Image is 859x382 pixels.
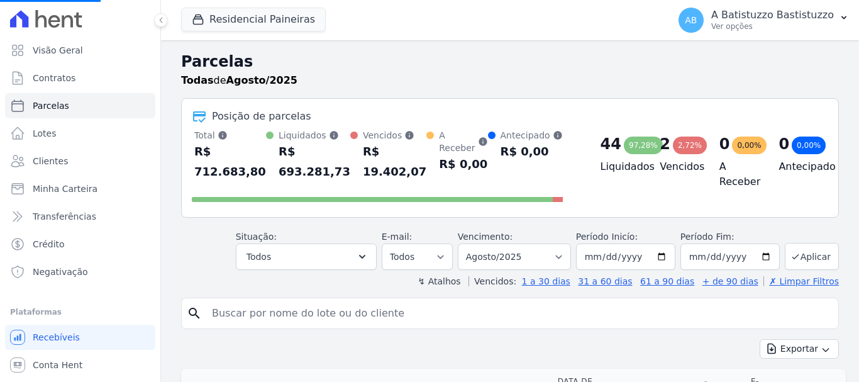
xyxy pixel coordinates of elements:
span: Conta Hent [33,359,82,371]
p: Ver opções [711,21,834,31]
div: R$ 712.683,80 [194,142,266,182]
div: 0,00% [732,137,766,154]
div: 44 [601,134,621,154]
a: Recebíveis [5,325,155,350]
button: AB A Batistuzzo Bastistuzzo Ver opções [668,3,859,38]
span: Visão Geral [33,44,83,57]
h4: Liquidados [601,159,640,174]
a: 61 a 90 dias [640,276,694,286]
h4: Vencidos [660,159,699,174]
label: Vencidos: [468,276,516,286]
span: Negativação [33,266,88,278]
div: 97,28% [624,137,663,154]
div: Plataformas [10,305,150,320]
a: 1 a 30 dias [522,276,570,286]
label: Situação: [236,232,277,242]
a: Conta Hent [5,352,155,378]
a: Transferências [5,204,155,229]
span: Recebíveis [33,331,80,344]
div: R$ 0,00 [439,154,487,174]
div: Liquidados [279,129,350,142]
span: Lotes [33,127,57,140]
div: 2 [660,134,670,154]
label: E-mail: [382,232,413,242]
h2: Parcelas [181,50,839,73]
a: ✗ Limpar Filtros [763,276,839,286]
button: Aplicar [785,243,839,270]
h4: A Receber [719,159,759,189]
a: Visão Geral [5,38,155,63]
div: 0 [719,134,730,154]
div: 2,72% [673,137,707,154]
div: Antecipado [501,129,563,142]
input: Buscar por nome do lote ou do cliente [204,301,833,326]
span: AB [685,16,697,25]
a: Parcelas [5,93,155,118]
button: Residencial Paineiras [181,8,326,31]
a: + de 90 dias [702,276,758,286]
label: Período Fim: [680,230,780,244]
div: A Receber [439,129,487,154]
a: Lotes [5,121,155,146]
span: Clientes [33,155,68,167]
div: Total [194,129,266,142]
button: Todos [236,244,377,270]
div: 0,00% [792,137,826,154]
a: Clientes [5,149,155,174]
span: Parcelas [33,99,69,112]
div: Vencidos [363,129,426,142]
span: Crédito [33,238,65,250]
span: Todos [247,249,271,264]
label: ↯ Atalhos [418,276,460,286]
label: Período Inicío: [576,232,638,242]
div: 0 [779,134,789,154]
span: Minha Carteira [33,183,97,195]
a: Contratos [5,65,155,91]
div: Posição de parcelas [212,109,311,124]
div: R$ 0,00 [501,142,563,162]
i: search [187,306,202,321]
span: Contratos [33,72,75,84]
a: 31 a 60 dias [578,276,632,286]
a: Crédito [5,232,155,257]
p: A Batistuzzo Bastistuzzo [711,9,834,21]
span: Transferências [33,210,96,223]
strong: Todas [181,74,214,86]
p: de [181,73,297,88]
h4: Antecipado [779,159,818,174]
div: R$ 19.402,07 [363,142,426,182]
div: R$ 693.281,73 [279,142,350,182]
button: Exportar [760,339,839,359]
a: Minha Carteira [5,176,155,201]
strong: Agosto/2025 [226,74,297,86]
a: Negativação [5,259,155,284]
label: Vencimento: [458,232,513,242]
